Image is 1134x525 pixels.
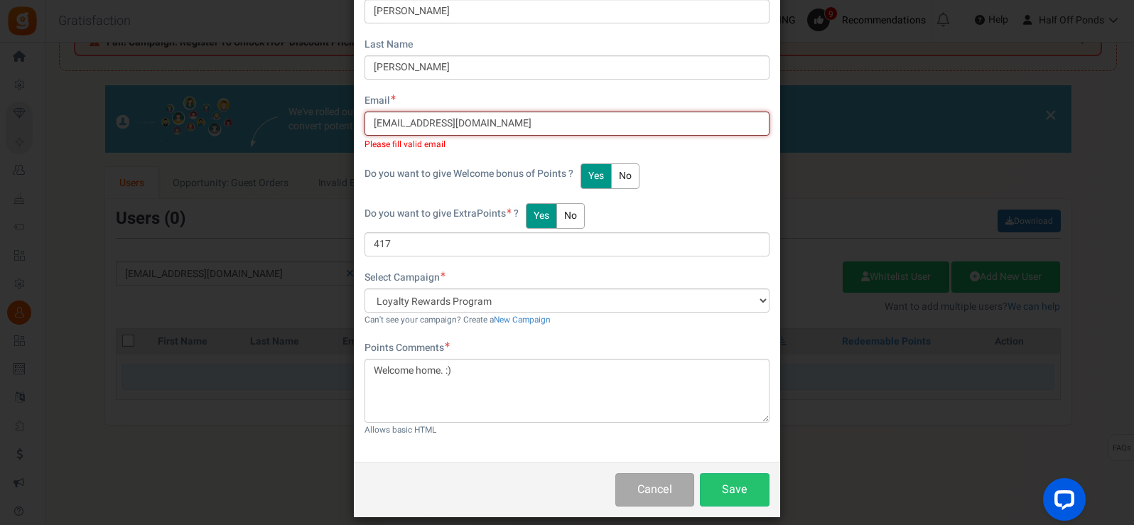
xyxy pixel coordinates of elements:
[580,163,612,189] button: Yes
[611,163,639,189] button: No
[364,424,436,436] small: Allows basic HTML
[615,473,694,507] button: Cancel
[364,314,551,326] small: Can't see your campaign? Create a
[700,473,769,507] button: Save
[364,206,477,221] span: Do you want to give Extra
[514,206,519,221] span: ?
[364,341,450,355] label: Points Comments
[364,271,445,285] label: Select Campaign
[364,207,519,221] label: Points
[364,139,769,149] span: Please fill valid email
[364,38,413,52] label: Last Name
[556,203,585,229] button: No
[364,167,573,181] label: Do you want to give Welcome bonus of Points ?
[364,94,396,108] label: Email
[526,203,557,229] button: Yes
[494,314,551,326] a: New Campaign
